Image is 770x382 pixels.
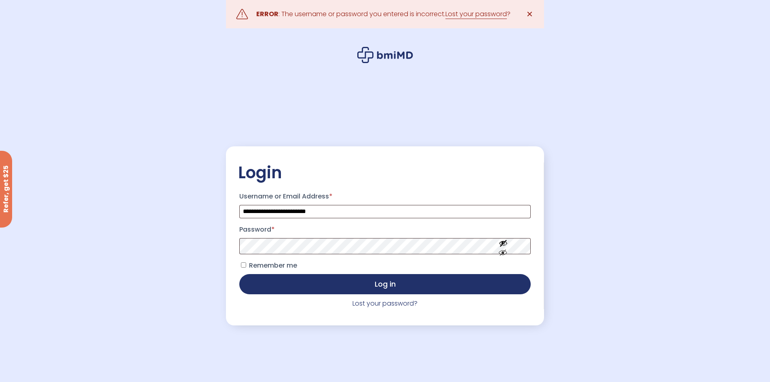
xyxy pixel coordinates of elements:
[239,274,530,294] button: Log in
[522,6,538,22] a: ✕
[239,190,530,203] label: Username or Email Address
[238,163,532,183] h2: Login
[445,9,507,19] a: Lost your password
[526,8,533,20] span: ✕
[481,232,526,260] button: Show password
[241,262,246,268] input: Remember me
[256,8,511,20] div: : The username or password you entered is incorrect. ?
[249,261,297,270] span: Remember me
[239,223,530,236] label: Password
[352,299,418,308] a: Lost your password?
[256,9,278,19] strong: ERROR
